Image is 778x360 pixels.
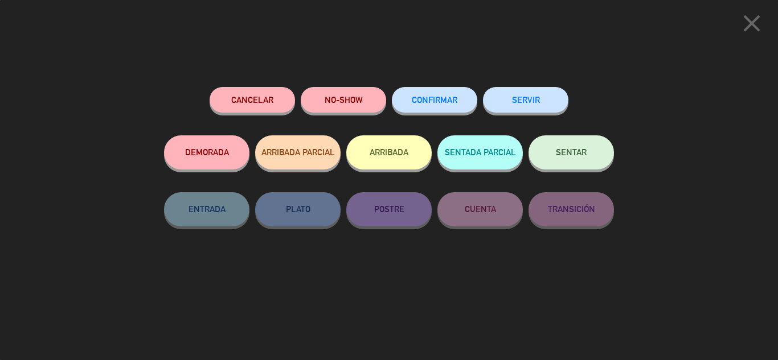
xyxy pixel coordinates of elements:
[483,87,568,113] button: SERVIR
[301,87,386,113] button: NO-SHOW
[210,87,295,113] button: Cancelar
[529,135,614,169] button: SENTAR
[392,87,477,113] button: CONFIRMAR
[734,9,769,42] button: close
[346,192,432,226] button: POSTRE
[346,135,432,169] button: ARRIBADA
[529,192,614,226] button: TRANSICIÓN
[164,192,249,226] button: ENTRADA
[164,135,249,169] button: DEMORADA
[261,147,335,157] span: ARRIBADA PARCIAL
[412,95,457,105] span: CONFIRMAR
[255,135,341,169] button: ARRIBADA PARCIAL
[437,135,523,169] button: SENTADA PARCIAL
[738,9,766,38] i: close
[437,192,523,226] button: CUENTA
[556,147,587,157] span: SENTAR
[255,192,341,226] button: PLATO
